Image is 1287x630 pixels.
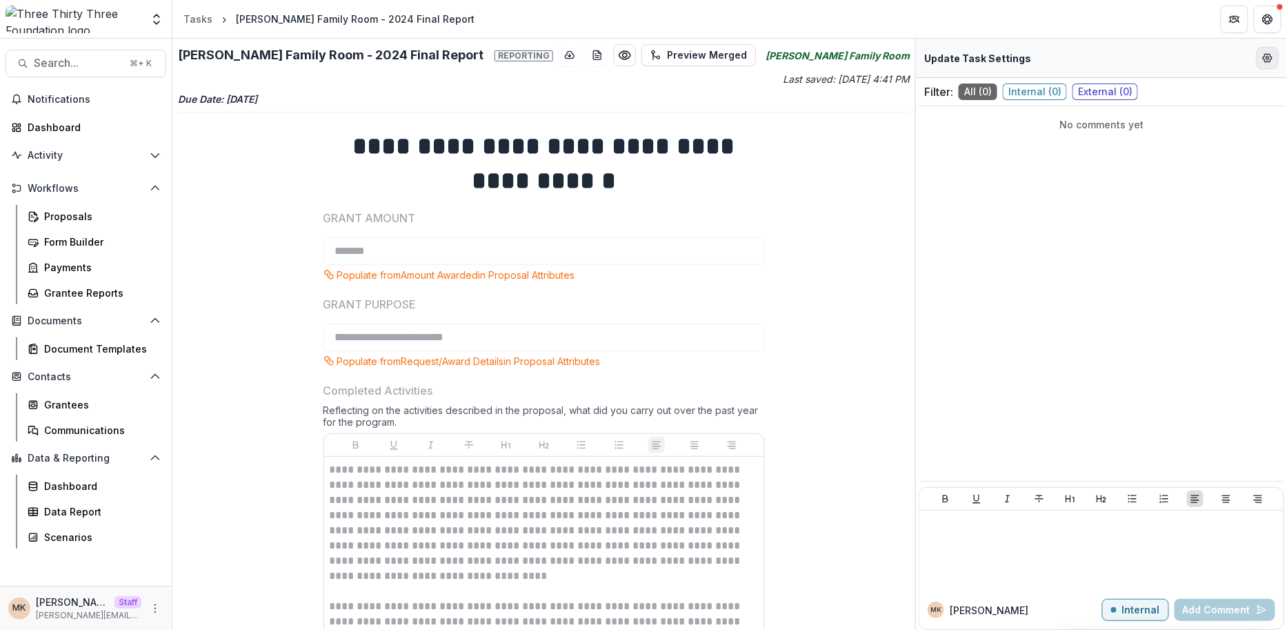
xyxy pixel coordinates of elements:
button: Preview f2381940-4e70-4b53-b79e-2e5b4fbb262d.pdf [614,44,636,66]
span: Reporting [495,50,553,61]
h2: [PERSON_NAME] Family Room - 2024 Final Report [178,48,553,63]
a: Grantees [22,393,166,416]
p: Populate from Request/Award Details in Proposal Attributes [337,354,601,368]
p: [PERSON_NAME] [36,595,109,609]
img: Three Thirty Three Foundation logo [6,6,141,33]
span: Search... [34,57,121,70]
div: Maya Kuppermann [930,607,941,613]
button: Open entity switcher [147,6,166,33]
button: Get Help [1254,6,1281,33]
p: Update Task Settings [924,51,1031,66]
a: Tasks [178,9,218,29]
p: Staff [114,596,141,609]
p: GRANT AMOUNT [323,210,416,226]
span: All ( 0 ) [959,83,997,100]
button: Bold [937,491,954,507]
p: [PERSON_NAME] [950,603,1028,618]
p: Last saved: [DATE] 4:41 PM [547,72,910,86]
a: Dashboard [22,475,166,498]
button: Internal [1102,599,1169,621]
div: Reflecting on the activities described in the proposal, what did you carry out over the past year... [323,404,765,433]
button: Preview Merged [641,44,756,66]
button: Strike [1031,491,1048,507]
a: Scenarios [22,526,166,549]
button: Open Workflows [6,177,166,199]
button: download-word-button [586,44,608,66]
button: Open Data & Reporting [6,447,166,469]
div: Payments [44,260,155,275]
button: Heading 1 [1062,491,1079,507]
button: Bullet List [1124,491,1141,507]
button: Open Activity [6,144,166,166]
button: Open Contacts [6,366,166,388]
span: Data & Reporting [28,453,144,464]
p: Due Date: [DATE] [178,92,910,106]
div: Dashboard [28,120,155,135]
span: Contacts [28,371,144,383]
p: Filter: [924,83,953,100]
a: Payments [22,256,166,279]
button: Edit Form Settings [1257,47,1279,69]
nav: breadcrumb [178,9,480,29]
button: Ordered List [611,437,628,453]
div: ⌘ + K [127,56,154,71]
button: download-button [559,44,581,66]
button: Open Documents [6,310,166,332]
button: Align Center [1218,491,1235,507]
div: Tasks [183,12,212,26]
span: Documents [28,315,144,327]
button: Align Left [648,437,665,453]
a: Communications [22,419,166,442]
p: GRANT PURPOSE [323,296,417,313]
a: Grantee Reports [22,282,166,304]
div: Maya Kuppermann [13,604,26,613]
div: Communications [44,423,155,437]
div: Dashboard [44,479,155,493]
p: Completed Activities [323,382,433,399]
p: [PERSON_NAME][EMAIL_ADDRESS][DOMAIN_NAME] [36,609,141,622]
button: Italicize [423,437,439,453]
button: Align Center [686,437,703,453]
button: Align Right [1250,491,1266,507]
button: Bold [348,437,364,453]
div: [PERSON_NAME] Family Room - 2024 Final Report [236,12,475,26]
a: Document Templates [22,337,166,360]
button: Partners [1221,6,1248,33]
button: Bullet List [573,437,590,453]
a: Form Builder [22,230,166,253]
div: Grantees [44,397,155,412]
span: Workflows [28,183,144,195]
button: Heading 2 [536,437,552,453]
div: Grantee Reports [44,286,155,300]
button: Italicize [999,491,1016,507]
button: Heading 2 [1093,491,1110,507]
div: Form Builder [44,235,155,249]
a: Data Report [22,500,166,523]
span: Notifications [28,94,161,106]
button: More [147,600,163,617]
p: No comments yet [924,117,1279,132]
p: Internal [1122,604,1160,616]
div: Proposals [44,209,155,224]
button: Strike [461,437,477,453]
button: Heading 1 [498,437,515,453]
i: [PERSON_NAME] Family Room [766,48,910,63]
button: Underline [386,437,402,453]
p: Populate from Amount Awarded in Proposal Attributes [337,268,575,282]
a: Proposals [22,205,166,228]
button: Add Comment [1175,599,1275,621]
button: Underline [968,491,985,507]
button: Align Left [1187,491,1204,507]
span: External ( 0 ) [1072,83,1138,100]
span: Activity [28,150,144,161]
button: Align Right [724,437,740,453]
a: Dashboard [6,116,166,139]
button: Notifications [6,88,166,110]
div: Scenarios [44,530,155,544]
button: Search... [6,50,166,77]
div: Data Report [44,504,155,519]
button: Ordered List [1156,491,1173,507]
span: Internal ( 0 ) [1003,83,1067,100]
div: Document Templates [44,342,155,356]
